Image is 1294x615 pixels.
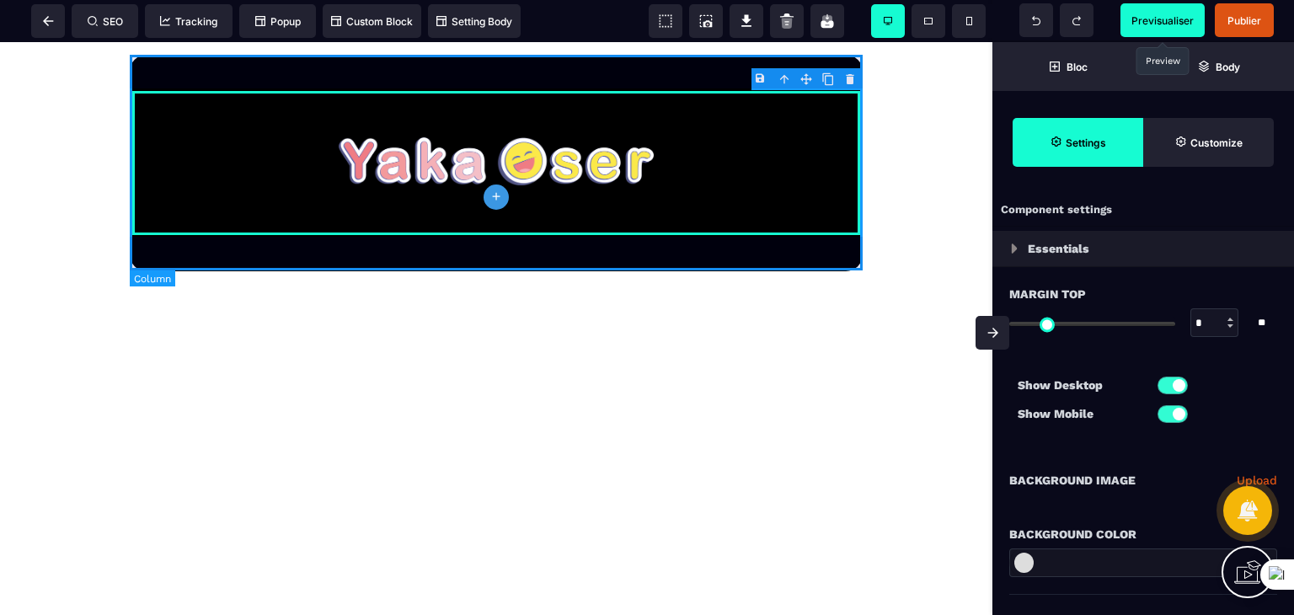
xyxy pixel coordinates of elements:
span: Publier [1227,14,1261,27]
span: Preview [1120,3,1205,37]
span: Margin Top [1009,284,1086,304]
span: Open Blocks [992,42,1143,91]
strong: Settings [1066,136,1106,149]
span: View components [649,4,682,38]
strong: Bloc [1067,61,1088,73]
div: Background Color [1009,524,1277,544]
strong: Customize [1190,136,1243,149]
img: aa6757e2f70c7967f7730340346f47c4_yakaoser_%C3%A9crit__copie.png [339,95,654,143]
strong: Body [1216,61,1240,73]
p: Essentials [1028,238,1089,259]
p: Background Image [1009,470,1136,490]
img: loading [1011,243,1018,254]
span: Open Layer Manager [1143,42,1294,91]
span: Popup [255,15,301,28]
p: Show Mobile [1018,404,1143,424]
span: SEO [88,15,123,28]
span: Custom Block [331,15,413,28]
span: Settings [1013,118,1143,167]
a: Upload [1237,470,1277,490]
span: Previsualiser [1131,14,1194,27]
div: Component settings [992,194,1294,227]
span: Open Style Manager [1143,118,1274,167]
p: Show Desktop [1018,375,1143,395]
span: Tracking [160,15,217,28]
span: Screenshot [689,4,723,38]
span: Setting Body [436,15,512,28]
